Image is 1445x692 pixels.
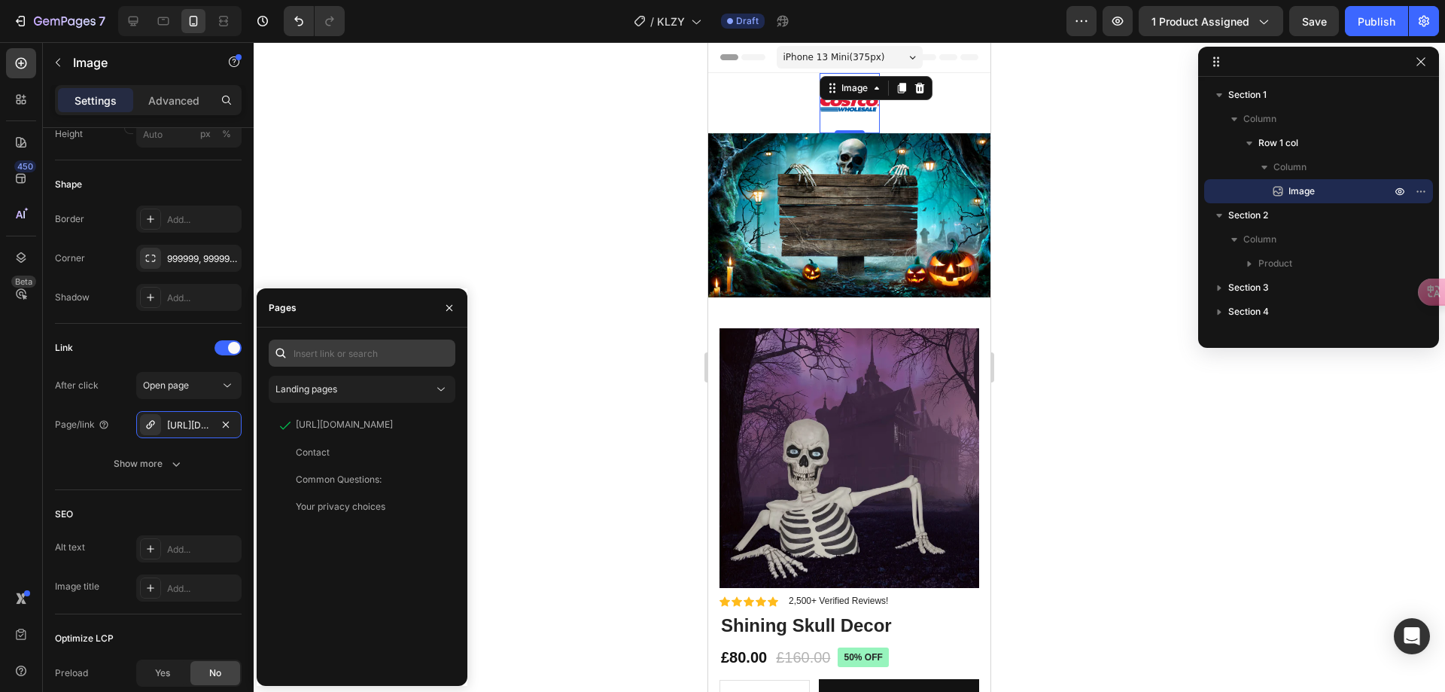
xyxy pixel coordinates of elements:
span: Image [1288,184,1315,199]
span: Product [1258,256,1292,271]
p: Image [73,53,201,72]
span: No [209,666,221,680]
div: Publish [1358,14,1395,29]
div: Link [55,341,73,355]
div: Undo/Redo [284,6,345,36]
button: Publish [1345,6,1408,36]
p: Advanced [148,93,199,108]
div: 999999, 999999, 999999, 999999 [167,252,238,266]
div: 450 [14,160,36,172]
div: [URL][DOMAIN_NAME] [296,418,393,431]
div: Pages [269,301,297,315]
input: quantity [12,639,101,670]
div: Contact [296,446,330,459]
div: Your privacy choices [296,500,385,514]
div: After click [55,379,99,392]
button: Show more [55,450,242,477]
p: Settings [75,93,117,108]
span: Draft [736,14,759,28]
div: Shape [55,178,82,191]
div: px [200,127,211,141]
div: Shadow [55,291,90,304]
div: Alt text [55,541,85,554]
span: Column [1273,160,1307,175]
input: px% [136,120,242,148]
button: Save [1289,6,1339,36]
div: Add... [167,291,238,305]
span: Section 2 [1228,208,1268,223]
div: GET IT NOW [160,648,222,661]
button: GET IT NOW [111,637,271,672]
iframe: Design area [708,42,990,692]
span: KLZY [657,14,685,29]
span: 1 product assigned [1151,14,1249,29]
div: Image title [55,580,99,593]
label: Height [55,127,83,141]
div: Common Questions: [296,473,382,486]
div: Show more [114,456,184,471]
span: Column [1243,232,1276,247]
div: Corner [55,251,85,265]
div: Add... [167,582,238,596]
span: Column [1243,111,1276,127]
button: 1 product assigned [1139,6,1283,36]
button: Open page [136,372,242,399]
div: Preload [55,666,88,680]
button: % [196,125,214,143]
p: 7 [99,12,105,30]
div: Page/link [55,418,110,431]
span: Open page [143,380,189,391]
span: Landing pages [275,383,337,395]
div: Optimize LCP [55,632,114,645]
button: px [218,125,236,143]
button: Landing pages [269,376,455,403]
input: Insert link or search [269,340,455,367]
div: Add... [167,543,238,556]
div: [URL][DOMAIN_NAME] [167,419,211,432]
div: Add... [167,213,238,227]
span: Yes [155,666,170,680]
span: / [650,14,654,29]
span: Row 1 col [1258,136,1298,151]
span: Section 1 [1228,87,1267,102]
button: 7 [6,6,112,36]
div: Beta [11,276,36,288]
div: % [222,127,231,141]
span: Save [1302,15,1327,28]
div: Open Intercom Messenger [1394,618,1430,654]
div: Border [55,212,84,226]
span: Section 4 [1228,304,1269,319]
div: SEO [55,508,73,521]
span: Section 3 [1228,280,1269,295]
